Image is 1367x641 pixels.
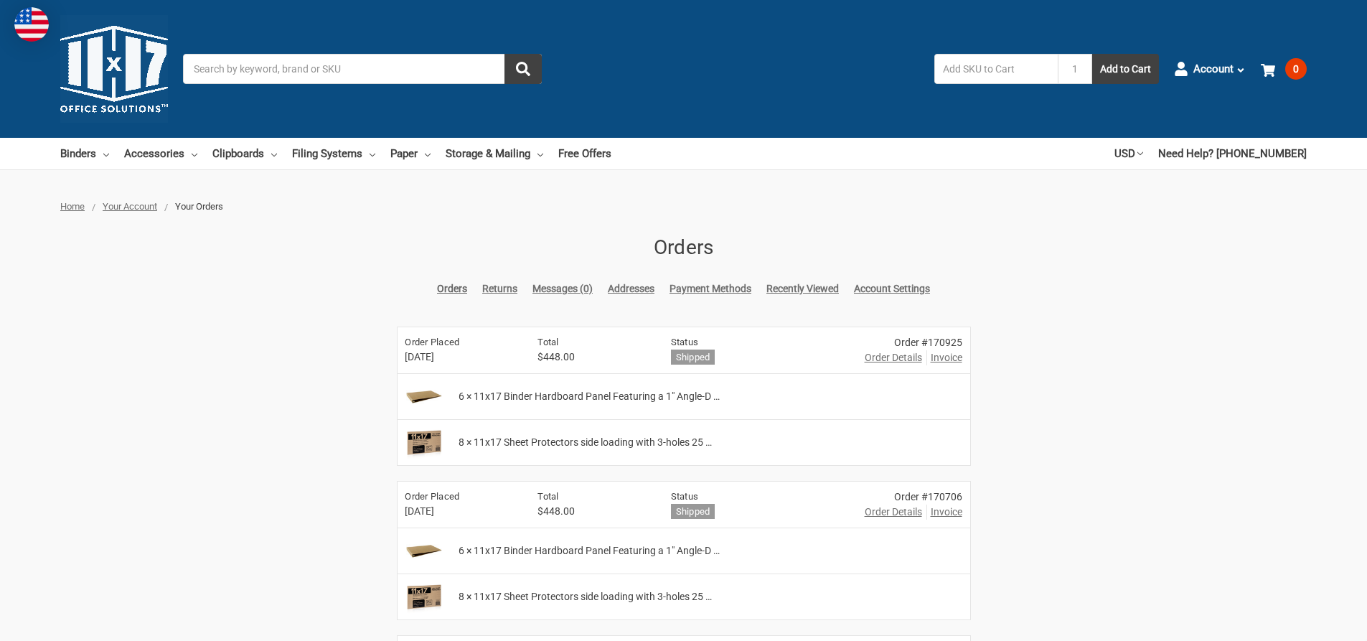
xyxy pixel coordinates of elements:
h6: Order Placed [405,335,515,350]
a: Messages (0) [532,281,593,296]
a: Your Account [103,201,157,212]
h6: Shipped [671,504,715,519]
a: Clipboards [212,138,277,169]
img: 11x17 Binder Hardboard Panel Featuring a 1" Angle-D Ring Brown [400,379,447,415]
span: 6 × 11x17 Binder Hardboard Panel Featuring a 1" Angle-D … [459,389,720,404]
div: Order #170706 [865,490,962,505]
a: 0 [1261,50,1307,88]
h6: Order Placed [405,490,515,504]
a: Filing Systems [292,138,375,169]
a: Accessories [124,138,197,169]
span: [DATE] [405,504,515,519]
a: Binders [60,138,109,169]
h6: Shipped [671,350,715,365]
a: Account Settings [854,281,930,296]
a: Recently Viewed [766,281,839,296]
img: 11x17 Binder Hardboard Panel Featuring a 1" Angle-D Ring Brown [400,533,447,569]
a: Storage & Mailing [446,138,543,169]
h6: Status [671,335,842,350]
img: 11x17 Sheet Protectors side loading with 3-holes 25 Sleeves Durable Archival safe Crystal Clear [400,425,447,461]
a: Account [1174,50,1246,88]
a: USD [1114,138,1143,169]
h6: Status [671,490,842,504]
div: Order #170925 [865,335,962,350]
span: $448.00 [537,350,647,365]
button: Add to Cart [1092,54,1159,84]
a: Paper [390,138,431,169]
a: Orders [437,281,467,296]
input: Search by keyword, brand or SKU [183,54,542,84]
a: Order Details [865,505,922,520]
span: 6 × 11x17 Binder Hardboard Panel Featuring a 1" Angle-D … [459,543,720,558]
span: 0 [1285,58,1307,80]
a: Home [60,201,85,212]
span: 8 × 11x17 Sheet Protectors side loading with 3-holes 25 … [459,435,712,450]
h6: Total [537,335,647,350]
a: Returns [482,281,517,296]
span: [DATE] [405,350,515,365]
img: 11x17 Sheet Protectors side loading with 3-holes 25 Sleeves Durable Archival safe Crystal Clear [400,579,447,615]
img: duty and tax information for United States [14,7,49,42]
span: 8 × 11x17 Sheet Protectors side loading with 3-holes 25 … [459,589,712,604]
span: $448.00 [537,504,647,519]
a: Addresses [608,281,654,296]
span: Invoice [931,350,962,365]
a: Need Help? [PHONE_NUMBER] [1158,138,1307,169]
input: Add SKU to Cart [934,54,1058,84]
span: Invoice [931,505,962,520]
h1: Orders [397,233,971,263]
img: 11x17.com [60,15,168,123]
a: Order Details [865,350,922,365]
span: Your Orders [175,201,223,212]
a: Payment Methods [670,281,751,296]
a: Free Offers [558,138,611,169]
span: Account [1193,61,1234,78]
h6: Total [537,490,647,504]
